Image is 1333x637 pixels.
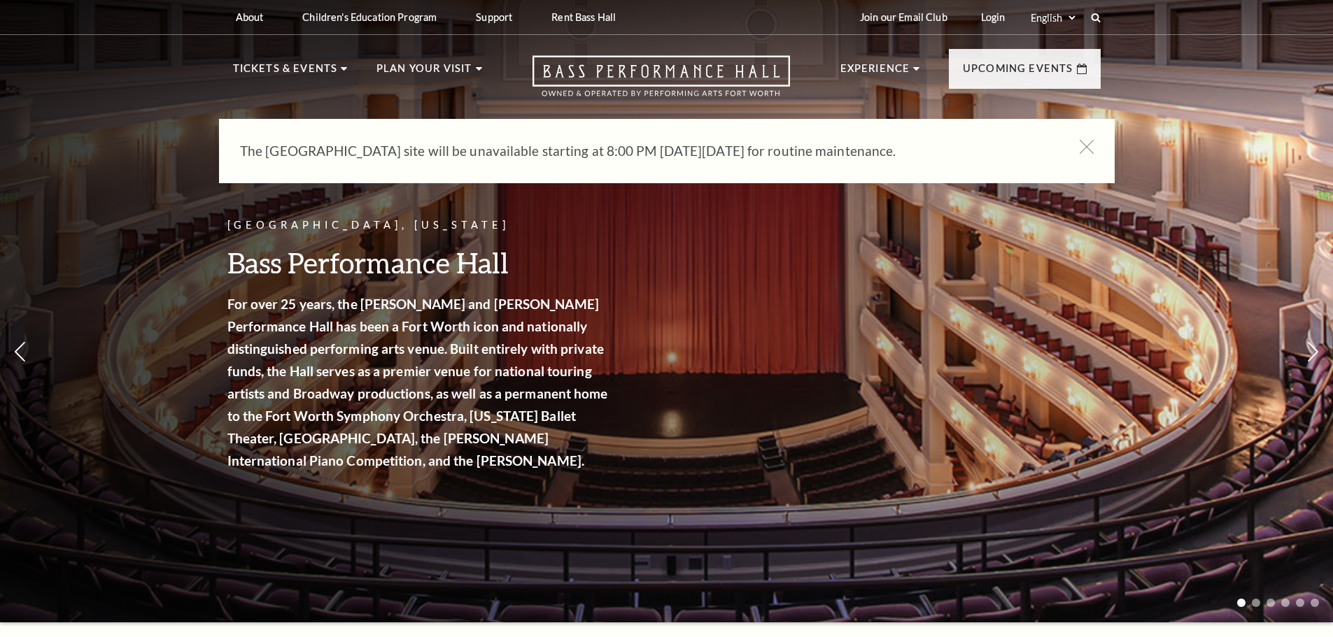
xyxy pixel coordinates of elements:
p: Children's Education Program [302,11,437,23]
h3: Bass Performance Hall [227,245,612,280]
p: Support [476,11,512,23]
p: The [GEOGRAPHIC_DATA] site will be unavailable starting at 8:00 PM [DATE][DATE] for routine maint... [240,140,1052,162]
p: About [236,11,264,23]
p: Tickets & Events [233,60,338,85]
strong: For over 25 years, the [PERSON_NAME] and [PERSON_NAME] Performance Hall has been a Fort Worth ico... [227,296,608,468]
p: Plan Your Visit [376,60,472,85]
p: Experience [840,60,910,85]
select: Select: [1028,11,1078,24]
p: Upcoming Events [963,60,1073,85]
p: Rent Bass Hall [551,11,616,23]
p: [GEOGRAPHIC_DATA], [US_STATE] [227,217,612,234]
